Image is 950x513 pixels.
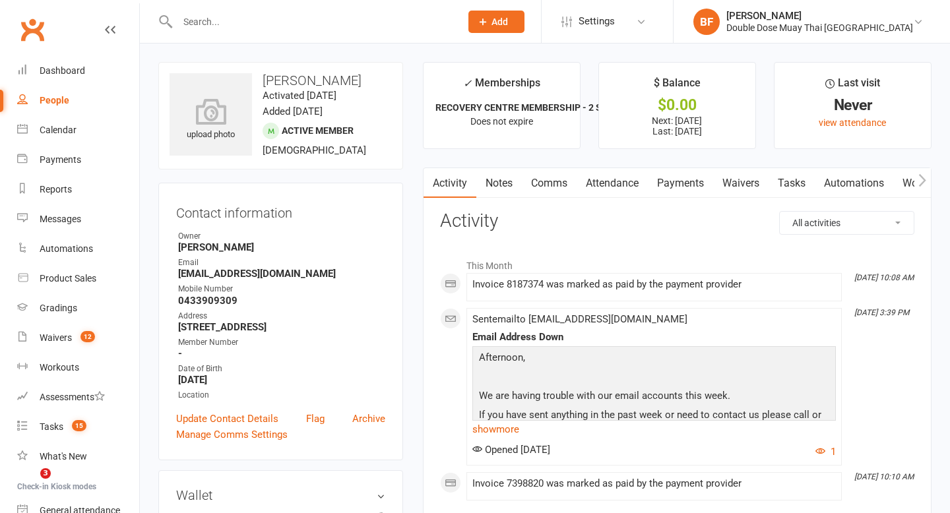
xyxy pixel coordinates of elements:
h3: Contact information [176,200,385,220]
input: Search... [174,13,451,31]
div: BF [693,9,720,35]
p: Afternoon, [476,349,833,369]
span: Active member [282,125,354,136]
div: Owner [178,230,385,243]
i: [DATE] 10:08 AM [854,273,914,282]
div: Messages [40,214,81,224]
button: 1 [815,444,836,460]
div: Invoice 8187374 was marked as paid by the payment provider [472,279,836,290]
button: Add [468,11,524,33]
div: Mobile Number [178,283,385,295]
h3: [PERSON_NAME] [170,73,392,88]
div: Tasks [40,421,63,432]
div: $ Balance [654,75,701,98]
strong: [EMAIL_ADDRESS][DOMAIN_NAME] [178,268,385,280]
a: Waivers [713,168,769,198]
a: Calendar [17,115,139,145]
span: 12 [80,331,95,342]
div: Calendar [40,125,77,135]
a: People [17,86,139,115]
h3: Activity [440,211,914,231]
div: Product Sales [40,273,96,284]
a: show more [472,420,836,438]
div: Never [786,98,919,112]
div: Memberships [463,75,540,99]
div: Invoice 7398820 was marked as paid by the payment provider [472,478,836,489]
strong: [STREET_ADDRESS] [178,321,385,333]
a: Archive [352,411,385,427]
div: $0.00 [611,98,744,112]
div: Assessments [40,392,105,402]
a: Automations [17,234,139,264]
i: [DATE] 3:39 PM [854,308,909,317]
strong: 0433909309 [178,295,385,307]
a: Update Contact Details [176,411,278,427]
a: What's New [17,442,139,471]
strong: [PERSON_NAME] [178,241,385,253]
div: Workouts [40,362,79,373]
a: Product Sales [17,264,139,293]
div: Payments [40,154,81,165]
i: [DATE] 10:10 AM [854,472,914,481]
p: Next: [DATE] Last: [DATE] [611,115,744,136]
div: upload photo [170,98,252,142]
a: Notes [476,168,522,198]
time: Activated [DATE] [263,90,336,102]
strong: [DATE] [178,374,385,386]
time: Added [DATE] [263,106,323,117]
span: 3 [40,468,51,479]
a: Attendance [577,168,648,198]
div: [PERSON_NAME] [726,10,913,22]
p: We are having trouble with our email accounts this week. [476,388,833,407]
span: Sent email to [EMAIL_ADDRESS][DOMAIN_NAME] [472,313,687,325]
span: 15 [72,420,86,431]
div: Waivers [40,332,72,343]
strong: - [178,347,385,359]
a: Gradings [17,293,139,323]
div: Gradings [40,303,77,313]
a: Automations [815,168,893,198]
a: Clubworx [16,13,49,46]
span: Settings [579,7,615,36]
a: Flag [306,411,325,427]
li: This Month [440,252,914,273]
div: People [40,95,69,106]
div: Email [178,256,385,269]
a: Dashboard [17,56,139,86]
a: Reports [17,175,139,204]
a: Activity [424,168,476,198]
a: Comms [522,168,577,198]
h3: Wallet [176,488,385,502]
div: Double Dose Muay Thai [GEOGRAPHIC_DATA] [726,22,913,34]
div: Dashboard [40,65,85,76]
a: Waivers 12 [17,323,139,353]
a: Manage Comms Settings [176,427,288,442]
i: ✓ [463,77,472,90]
div: Address [178,310,385,322]
a: Assessments [17,382,139,412]
div: Date of Birth [178,363,385,375]
span: Opened [DATE] [472,444,550,456]
div: What's New [40,451,87,462]
a: Payments [17,145,139,175]
span: Add [491,16,508,27]
a: Workouts [17,353,139,382]
a: Tasks [769,168,815,198]
div: Reports [40,184,72,195]
div: Location [178,389,385,402]
span: [DEMOGRAPHIC_DATA] [263,144,366,156]
a: Messages [17,204,139,234]
div: Automations [40,243,93,254]
div: Email Address Down [472,332,836,343]
div: Member Number [178,336,385,349]
div: Last visit [825,75,880,98]
strong: RECOVERY CENTRE MEMBERSHIP - 2 Sessions [435,102,634,113]
p: If you have sent anything in the past week or need to contact us please call or message [PHONE_NU... [476,407,833,442]
iframe: Intercom live chat [13,468,45,500]
span: Does not expire [470,116,533,127]
a: view attendance [819,117,886,128]
a: Payments [648,168,713,198]
a: Tasks 15 [17,412,139,442]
